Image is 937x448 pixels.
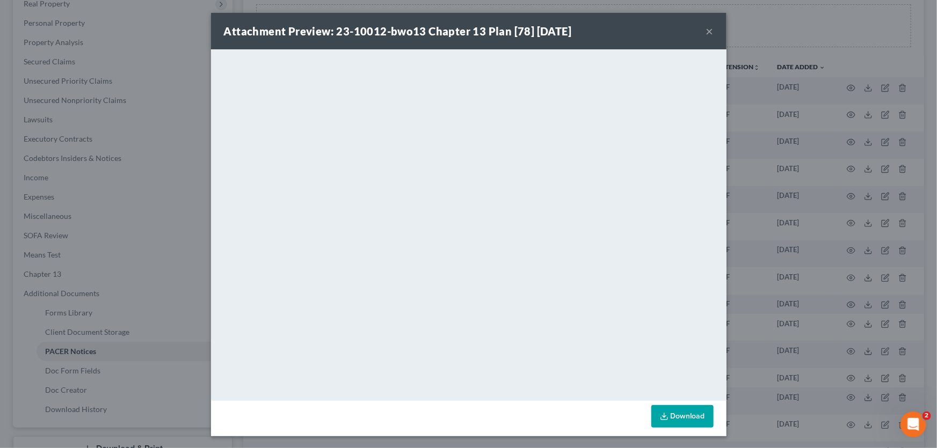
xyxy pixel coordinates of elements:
span: 2 [923,412,931,420]
iframe: Intercom live chat [900,412,926,437]
iframe: <object ng-attr-data='[URL][DOMAIN_NAME]' type='application/pdf' width='100%' height='650px'></ob... [211,49,727,398]
a: Download [651,405,714,428]
button: × [706,25,714,38]
strong: Attachment Preview: 23-10012-bwo13 Chapter 13 Plan [78] [DATE] [224,25,572,38]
